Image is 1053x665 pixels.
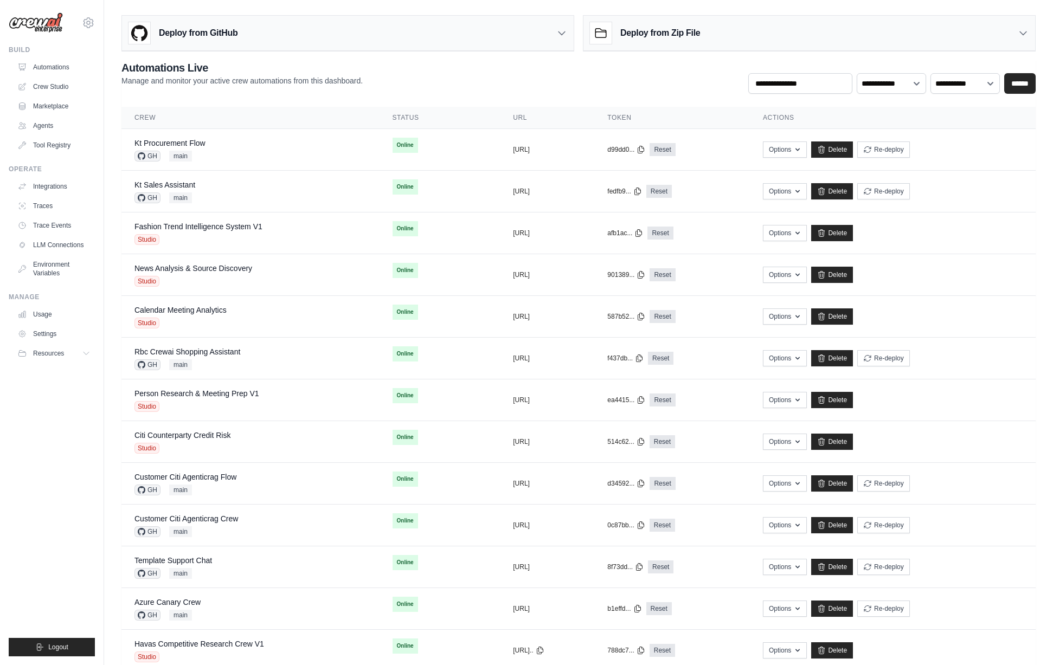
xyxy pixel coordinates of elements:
button: Options [763,392,807,408]
a: Automations [13,59,95,76]
button: f437db... [607,354,644,363]
button: Options [763,183,807,199]
span: Online [393,138,418,153]
span: Online [393,346,418,361]
a: Reset [650,519,675,532]
span: Studio [134,276,159,287]
img: GitHub Logo [129,22,150,44]
button: d99dd0... [607,145,645,154]
div: Build [9,46,95,54]
span: Online [393,513,418,528]
button: ea4415... [607,396,645,404]
th: Status [380,107,500,129]
a: Delete [811,392,853,408]
a: Settings [13,325,95,343]
span: Studio [134,318,159,328]
button: afb1ac... [607,229,643,237]
button: 587b52... [607,312,645,321]
a: Reset [650,310,675,323]
a: Reset [646,602,672,615]
a: Citi Counterparty Credit Risk [134,431,230,440]
span: main [169,359,192,370]
span: GH [134,192,160,203]
a: Trace Events [13,217,95,234]
h3: Deploy from Zip File [620,27,700,40]
a: Marketplace [13,98,95,115]
a: Delete [811,141,853,158]
h2: Automations Live [121,60,363,75]
span: GH [134,526,160,537]
span: Online [393,263,418,278]
span: Online [393,221,418,236]
span: main [169,568,192,579]
button: Options [763,517,807,533]
button: Re-deploy [857,517,910,533]
th: Actions [750,107,1036,129]
span: main [169,526,192,537]
span: Online [393,179,418,195]
a: Crew Studio [13,78,95,95]
div: Manage [9,293,95,301]
span: GH [134,485,160,495]
button: b1effd... [607,604,641,613]
button: 0c87bb... [607,521,645,530]
button: Re-deploy [857,141,910,158]
button: Re-deploy [857,475,910,492]
a: Delete [811,267,853,283]
button: Options [763,475,807,492]
a: Template Support Chat [134,556,212,565]
a: Kt Procurement Flow [134,139,206,147]
span: Studio [134,401,159,412]
a: Azure Canary Crew [134,598,201,606]
span: Online [393,388,418,403]
a: Delete [811,183,853,199]
span: GH [134,359,160,370]
button: d34592... [607,479,645,488]
a: Reset [650,393,675,406]
span: main [169,485,192,495]
a: Delete [811,434,853,450]
span: main [169,192,192,203]
a: Environment Variables [13,256,95,282]
span: Online [393,555,418,570]
span: Online [393,638,418,654]
a: Tool Registry [13,137,95,154]
span: Studio [134,234,159,245]
a: Reset [650,435,675,448]
p: Manage and monitor your active crew automations from this dashboard. [121,75,363,86]
a: LLM Connections [13,236,95,254]
a: Kt Sales Assistant [134,180,195,189]
span: GH [134,568,160,579]
button: Re-deploy [857,559,910,575]
span: Online [393,597,418,612]
a: Integrations [13,178,95,195]
button: Re-deploy [857,183,910,199]
a: Agents [13,117,95,134]
h3: Deploy from GitHub [159,27,237,40]
a: Reset [650,644,675,657]
a: Delete [811,225,853,241]
a: Reset [650,268,675,281]
button: Options [763,141,807,158]
span: GH [134,610,160,621]
a: Delete [811,642,853,658]
a: Delete [811,517,853,533]
button: Options [763,225,807,241]
span: Resources [33,349,64,358]
button: Options [763,559,807,575]
button: 901389... [607,270,645,279]
a: Reset [650,143,675,156]
button: 8f73dd... [607,563,644,571]
button: Options [763,350,807,366]
a: Fashion Trend Intelligence System V1 [134,222,262,231]
a: Customer Citi Agenticrag Crew [134,514,238,523]
a: Customer Citi Agenticrag Flow [134,473,236,481]
span: Online [393,305,418,320]
a: Reset [648,352,673,365]
span: Logout [48,643,68,651]
a: Delete [811,350,853,366]
a: Delete [811,475,853,492]
span: Studio [134,651,159,662]
a: Reset [646,185,672,198]
div: Operate [9,165,95,173]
